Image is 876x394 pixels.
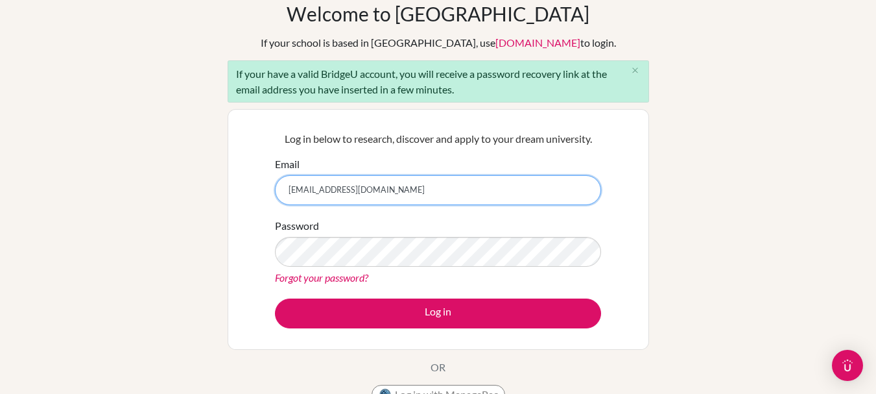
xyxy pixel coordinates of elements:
[275,218,319,234] label: Password
[495,36,580,49] a: [DOMAIN_NAME]
[275,299,601,328] button: Log in
[275,131,601,147] p: Log in below to research, discover and apply to your dream university.
[275,271,368,284] a: Forgot your password?
[622,61,648,80] button: Close
[431,360,445,375] p: OR
[275,156,300,172] label: Email
[228,60,649,103] div: If your have a valid BridgeU account, you will receive a password recovery link at the email addr...
[287,2,589,25] h1: Welcome to [GEOGRAPHIC_DATA]
[630,66,640,75] i: close
[261,35,616,51] div: If your school is based in [GEOGRAPHIC_DATA], use to login.
[832,350,863,381] div: Open Intercom Messenger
